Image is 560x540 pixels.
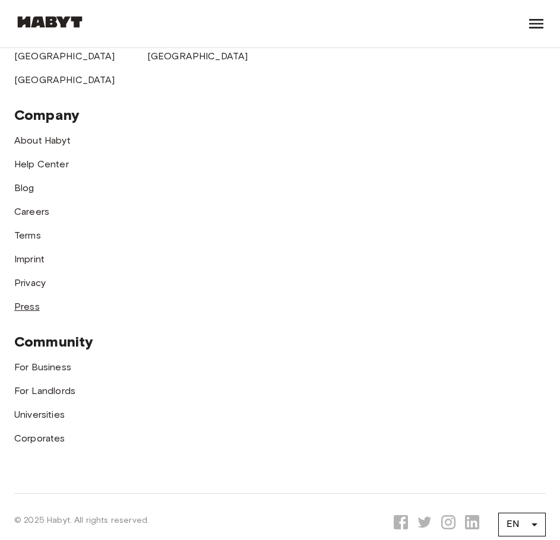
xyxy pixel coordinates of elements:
a: Opens a new tab to Habyt Instagram page [441,515,455,533]
span: Community [14,333,93,350]
img: Habyt [14,16,86,28]
a: Corporates [14,433,65,444]
a: For Landlords [14,385,75,396]
a: Blog [14,182,34,193]
a: Imprint [14,253,45,265]
a: Help Center [14,158,69,170]
span: © 2025 Habyt. All rights reserved. [14,515,149,525]
a: Universities [14,409,65,420]
a: Terms [14,230,41,241]
a: Opens a new tab to Habyt Facebook page [394,515,408,533]
a: [GEOGRAPHIC_DATA] [14,74,115,85]
a: Careers [14,206,49,217]
a: Opens a new tab to Habyt LinkedIn page [465,515,479,533]
a: Opens a new tab to Habyt X page [417,515,432,533]
a: Privacy [14,277,46,288]
a: [GEOGRAPHIC_DATA] [14,50,115,62]
span: Company [14,106,80,123]
a: [GEOGRAPHIC_DATA] [147,50,248,62]
a: Press [14,301,40,312]
a: About Habyt [14,135,71,146]
a: For Business [14,361,71,373]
